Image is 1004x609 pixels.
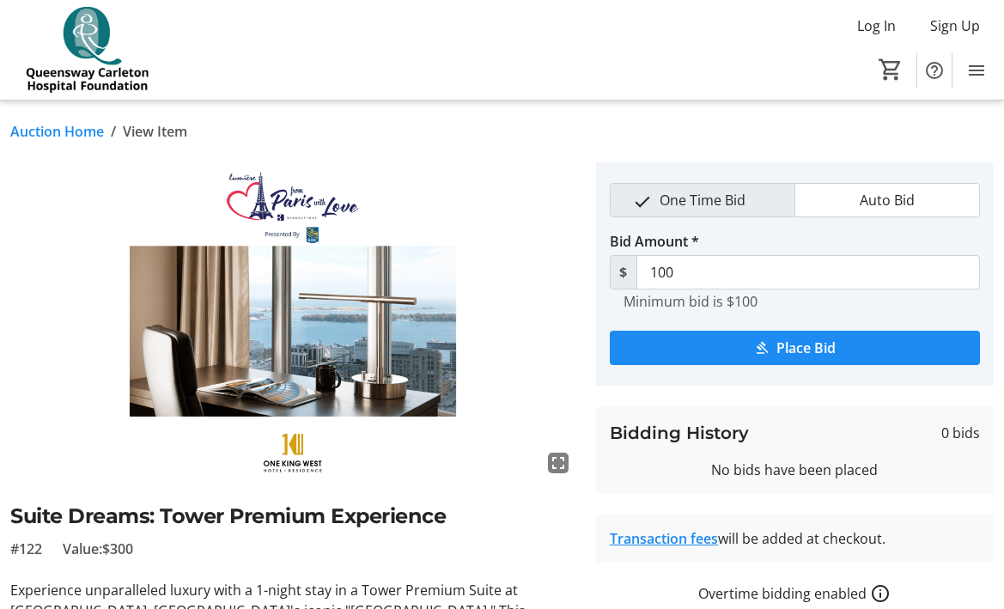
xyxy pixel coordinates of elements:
span: / [111,121,116,142]
span: 0 bids [941,423,980,443]
button: Log In [843,12,910,40]
span: Auto Bid [849,184,925,216]
h2: Suite Dreams: Tower Premium Experience [10,501,575,532]
span: $ [610,255,637,289]
tr-hint: Minimum bid is $100 [624,293,758,310]
span: Log In [857,15,896,36]
a: Transaction fees [610,529,718,548]
a: Auction Home [10,121,104,142]
button: Menu [959,53,994,88]
span: One Time Bid [649,184,756,216]
span: #122 [10,539,42,559]
span: View Item [123,121,187,142]
label: Bid Amount * [610,231,699,252]
div: Overtime bidding enabled [596,583,994,604]
span: Value: $300 [63,539,133,559]
a: How overtime bidding works for silent auctions [870,583,891,604]
div: No bids have been placed [610,460,980,480]
img: Image [10,162,575,480]
span: Sign Up [930,15,980,36]
button: Sign Up [916,12,994,40]
div: will be added at checkout. [610,528,980,549]
button: Place Bid [610,331,980,365]
mat-icon: fullscreen [548,453,569,473]
button: Help [917,53,952,88]
span: Place Bid [776,338,836,358]
button: Cart [875,54,906,85]
img: QCH Foundation's Logo [10,7,163,93]
h3: Bidding History [610,420,749,446]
